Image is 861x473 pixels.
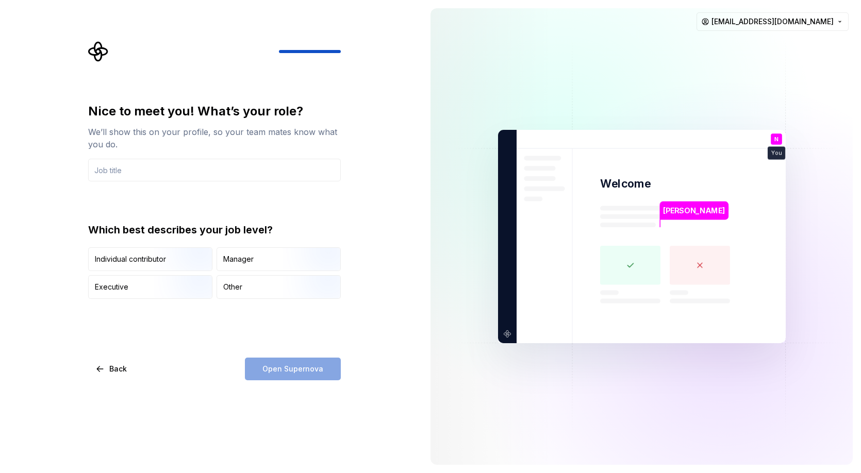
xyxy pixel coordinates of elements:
span: Back [109,364,127,374]
div: We’ll show this on your profile, so your team mates know what you do. [88,126,341,150]
span: [EMAIL_ADDRESS][DOMAIN_NAME] [711,16,834,27]
div: Which best describes your job level? [88,223,341,237]
input: Job title [88,159,341,181]
div: Other [223,282,242,292]
p: Welcome [600,176,651,191]
div: Executive [95,282,128,292]
div: Manager [223,254,254,264]
button: [EMAIL_ADDRESS][DOMAIN_NAME] [697,12,849,31]
button: Back [88,358,136,380]
div: Nice to meet you! What’s your role? [88,103,341,120]
p: N [774,137,778,142]
svg: Supernova Logo [88,41,109,62]
p: [PERSON_NAME] [663,205,725,216]
p: You [771,150,782,156]
div: Individual contributor [95,254,166,264]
